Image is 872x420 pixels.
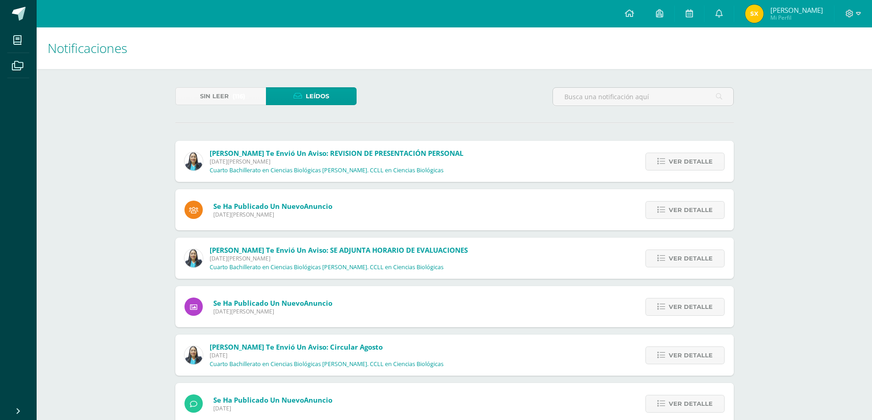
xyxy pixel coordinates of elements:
[210,255,468,262] span: [DATE][PERSON_NAME]
[210,361,444,368] p: Cuarto Bachillerato en Ciencias Biológicas [PERSON_NAME]. CCLL en Ciencias Biológicas
[213,395,332,404] span: Se ha publicado un nuevo
[210,167,444,174] p: Cuarto Bachillerato en Ciencias Biológicas [PERSON_NAME]. CCLL en Ciencias Biológicas
[304,298,332,308] span: Anuncio
[306,88,329,105] span: Leídos
[304,395,332,404] span: Anuncio
[210,342,383,351] span: [PERSON_NAME] te envió un aviso: circular agosto
[175,87,266,105] a: Sin leer(116)
[669,250,713,267] span: Ver detalle
[745,5,764,23] img: 898483df6760928559f977650479a82e.png
[210,245,468,255] span: [PERSON_NAME] te envió un aviso: SE ADJUNTA HORARIO DE EVALUACIONES
[233,88,245,105] span: (116)
[669,153,713,170] span: Ver detalle
[213,404,332,412] span: [DATE]
[304,202,332,211] span: Anuncio
[48,39,127,57] span: Notificaciones
[266,87,357,105] a: Leídos
[213,298,332,308] span: Se ha publicado un nuevo
[210,149,463,158] span: [PERSON_NAME] te envió un aviso: REVISION DE PRESENTACIÓN PERSONAL
[669,347,713,364] span: Ver detalle
[213,202,332,211] span: Se ha publicado un nuevo
[213,308,332,315] span: [DATE][PERSON_NAME]
[184,346,203,364] img: 49168807a2b8cca0ef2119beca2bd5ad.png
[184,249,203,267] img: 49168807a2b8cca0ef2119beca2bd5ad.png
[553,88,733,106] input: Busca una notificación aquí
[210,158,463,165] span: [DATE][PERSON_NAME]
[770,14,823,21] span: Mi Perfil
[770,5,823,15] span: [PERSON_NAME]
[213,211,332,218] span: [DATE][PERSON_NAME]
[669,298,713,315] span: Ver detalle
[210,351,444,359] span: [DATE]
[200,88,229,105] span: Sin leer
[669,202,713,218] span: Ver detalle
[184,152,203,170] img: 49168807a2b8cca0ef2119beca2bd5ad.png
[669,395,713,412] span: Ver detalle
[210,264,444,271] p: Cuarto Bachillerato en Ciencias Biológicas [PERSON_NAME]. CCLL en Ciencias Biológicas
